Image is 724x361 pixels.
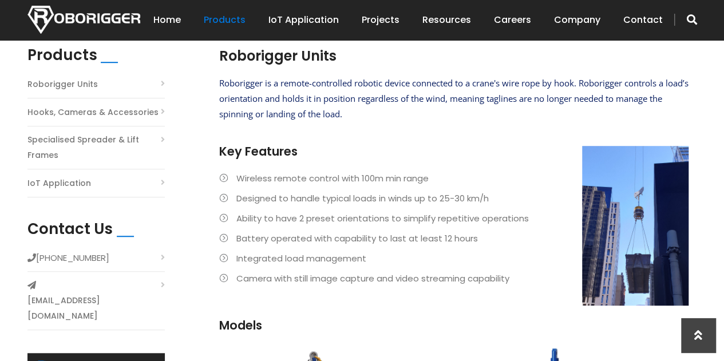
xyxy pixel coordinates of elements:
[219,46,689,66] h2: Roborigger Units
[219,231,689,246] li: Battery operated with capability to last at least 12 hours
[27,77,98,92] a: Roborigger Units
[362,2,399,38] a: Projects
[219,77,689,120] span: Roborigger is a remote-controlled robotic device connected to a crane's wire rope by hook. Robori...
[27,105,159,120] a: Hooks, Cameras & Accessories
[204,2,246,38] a: Products
[27,46,97,64] h2: Products
[219,317,689,334] h3: Models
[153,2,181,38] a: Home
[623,2,663,38] a: Contact
[27,132,165,163] a: Specialised Spreader & Lift Frames
[27,250,165,272] li: [PHONE_NUMBER]
[268,2,339,38] a: IoT Application
[219,211,689,226] li: Ability to have 2 preset orientations to simplify repetitive operations
[422,2,471,38] a: Resources
[219,271,689,286] li: Camera with still image capture and video streaming capability
[494,2,531,38] a: Careers
[219,143,689,160] h3: Key Features
[219,191,689,206] li: Designed to handle typical loads in winds up to 25-30 km/h
[27,293,165,324] a: [EMAIL_ADDRESS][DOMAIN_NAME]
[27,6,140,34] img: Nortech
[27,220,113,238] h2: Contact Us
[27,176,91,191] a: IoT Application
[219,170,689,186] li: Wireless remote control with 100m min range
[554,2,600,38] a: Company
[219,251,689,266] li: Integrated load management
